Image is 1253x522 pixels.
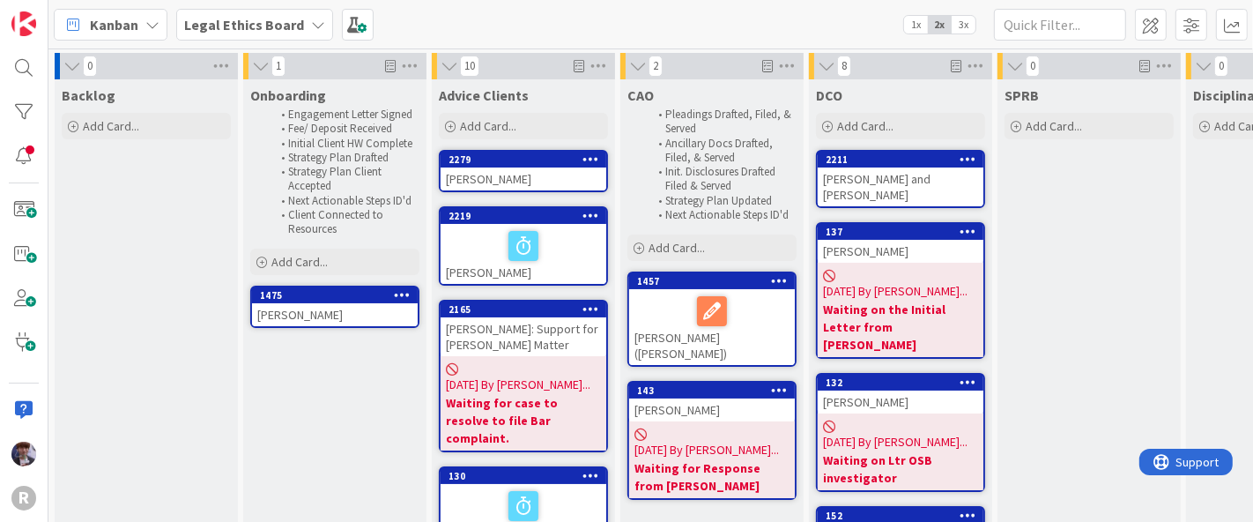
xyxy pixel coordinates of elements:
div: 2165 [449,303,606,316]
div: 130 [441,468,606,484]
li: Fee/ Deposit Received [271,122,417,136]
span: Add Card... [1026,118,1082,134]
a: 132[PERSON_NAME][DATE] By [PERSON_NAME]...Waiting on Ltr OSB investigator [816,373,985,492]
span: 10 [460,56,479,77]
a: 2279[PERSON_NAME] [439,150,608,192]
div: 1457 [637,275,795,287]
img: ML [11,442,36,466]
span: [DATE] By [PERSON_NAME]... [823,282,968,301]
li: Engagement Letter Signed [271,108,417,122]
div: 143 [629,383,795,399]
div: 2219[PERSON_NAME] [441,208,606,284]
div: 2279[PERSON_NAME] [441,152,606,190]
span: 3x [952,16,975,34]
span: 2x [928,16,952,34]
img: Visit kanbanzone.com [11,11,36,36]
div: [PERSON_NAME] ([PERSON_NAME]) [629,289,795,365]
span: [DATE] By [PERSON_NAME]... [634,441,779,459]
span: [DATE] By [PERSON_NAME]... [446,376,590,394]
div: [PERSON_NAME] [629,399,795,421]
a: 2219[PERSON_NAME] [439,206,608,286]
span: Add Card... [649,240,705,256]
div: 1475 [252,287,418,303]
div: 137[PERSON_NAME] [818,224,983,263]
span: [DATE] By [PERSON_NAME]... [823,433,968,451]
li: Next Actionable Steps ID'd [649,208,794,222]
span: DCO [816,86,842,104]
div: [PERSON_NAME] [818,240,983,263]
li: Initial Client HW Complete [271,137,417,151]
span: Add Card... [837,118,893,134]
div: 132 [826,377,983,389]
span: Kanban [90,14,138,35]
span: 0 [1026,56,1040,77]
b: Waiting for Response from [PERSON_NAME] [634,459,790,495]
input: Quick Filter... [994,9,1126,41]
div: [PERSON_NAME] [818,391,983,414]
div: 143 [637,384,795,397]
div: 2165[PERSON_NAME]: Support for [PERSON_NAME] Matter [441,302,606,356]
li: Pleadings Drafted, Filed, & Served [649,108,794,137]
li: Strategy Plan Client Accepted [271,165,417,194]
div: 1457 [629,273,795,289]
div: [PERSON_NAME] [441,168,606,190]
div: 132[PERSON_NAME] [818,375,983,414]
a: 143[PERSON_NAME][DATE] By [PERSON_NAME]...Waiting for Response from [PERSON_NAME] [627,381,797,500]
li: Client Connected to Resources [271,208,417,237]
div: [PERSON_NAME] [252,303,418,326]
b: Legal Ethics Board [184,16,304,34]
b: Waiting for case to resolve to file Bar complaint. [446,394,601,447]
div: 1475 [260,289,418,302]
div: 137 [826,226,983,238]
div: 2211 [826,153,983,166]
span: Add Card... [83,118,139,134]
span: 0 [83,56,97,77]
div: [PERSON_NAME] and [PERSON_NAME] [818,168,983,206]
div: [PERSON_NAME] [441,224,606,284]
a: 2165[PERSON_NAME]: Support for [PERSON_NAME] Matter[DATE] By [PERSON_NAME]...Waiting for case to ... [439,300,608,452]
span: Advice Clients [439,86,529,104]
span: 0 [1214,56,1228,77]
div: 130 [449,470,606,482]
div: 132 [818,375,983,391]
div: 2219 [441,208,606,224]
span: 1x [904,16,928,34]
span: 8 [837,56,851,77]
div: [PERSON_NAME]: Support for [PERSON_NAME] Matter [441,317,606,356]
div: 2165 [441,302,606,317]
li: Ancillary Docs Drafted, Filed, & Served [649,137,794,166]
span: 2 [649,56,663,77]
div: 2211 [818,152,983,168]
div: 137 [818,224,983,240]
li: Strategy Plan Drafted [271,151,417,165]
div: 1475[PERSON_NAME] [252,287,418,326]
div: 1457[PERSON_NAME] ([PERSON_NAME]) [629,273,795,365]
li: Next Actionable Steps ID'd [271,194,417,208]
div: 2219 [449,210,606,222]
a: 1475[PERSON_NAME] [250,286,419,328]
span: Onboarding [250,86,326,104]
div: R [11,486,36,511]
a: 2211[PERSON_NAME] and [PERSON_NAME] [816,150,985,208]
span: Support [37,3,80,24]
span: Add Card... [460,118,516,134]
div: 143[PERSON_NAME] [629,383,795,421]
a: 1457[PERSON_NAME] ([PERSON_NAME]) [627,272,797,367]
span: Add Card... [271,254,328,270]
a: 137[PERSON_NAME][DATE] By [PERSON_NAME]...Waiting on the Initial Letter from [PERSON_NAME] [816,222,985,359]
div: 2279 [449,153,606,166]
b: Waiting on Ltr OSB investigator [823,451,978,487]
b: Waiting on the Initial Letter from [PERSON_NAME] [823,301,978,354]
li: Strategy Plan Updated [649,194,794,208]
div: 152 [826,510,983,522]
span: Backlog [62,86,115,104]
div: 2279 [441,152,606,168]
div: 2211[PERSON_NAME] and [PERSON_NAME] [818,152,983,206]
span: SPRB [1005,86,1039,104]
span: CAO [627,86,654,104]
li: Init. Disclosures Drafted Filed & Served [649,165,794,194]
span: 1 [271,56,285,77]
